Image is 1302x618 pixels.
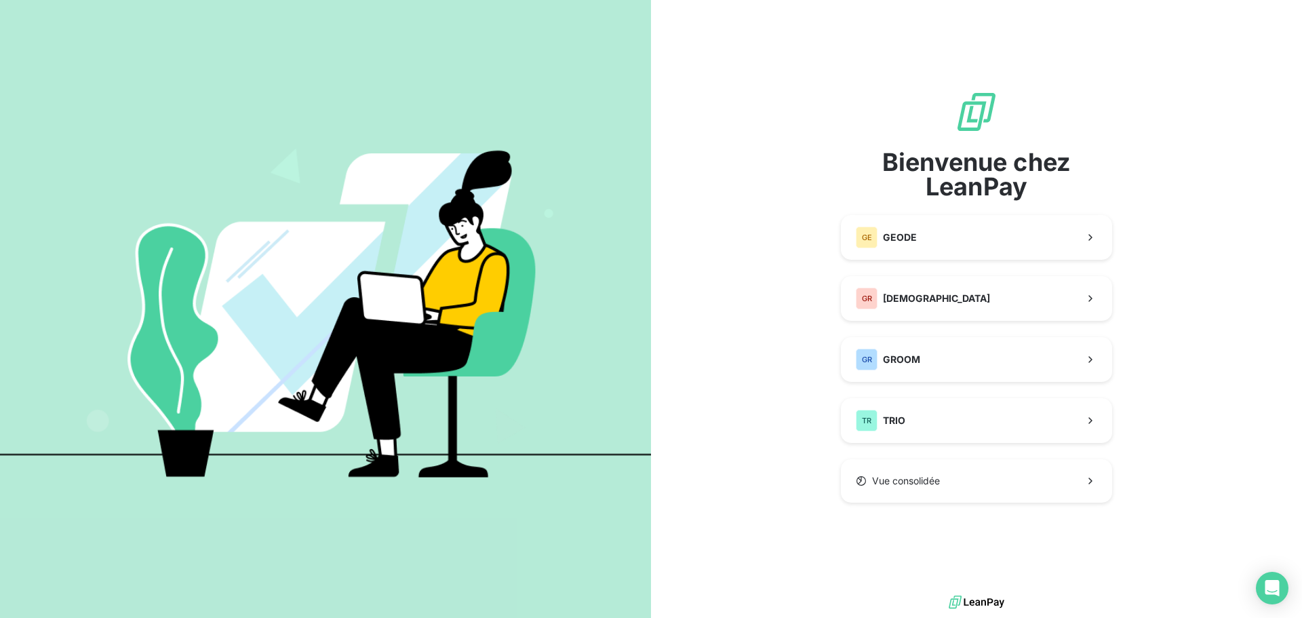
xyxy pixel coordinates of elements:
[856,288,877,309] div: GR
[949,592,1004,613] img: logo
[841,398,1112,443] button: TRTRIO
[841,150,1112,199] span: Bienvenue chez LeanPay
[841,459,1112,503] button: Vue consolidée
[883,292,990,305] span: [DEMOGRAPHIC_DATA]
[872,474,940,488] span: Vue consolidée
[841,337,1112,382] button: GRGROOM
[883,353,920,366] span: GROOM
[883,414,905,427] span: TRIO
[1256,572,1288,604] div: Open Intercom Messenger
[955,90,998,134] img: logo sigle
[883,231,917,244] span: GEODE
[841,276,1112,321] button: GR[DEMOGRAPHIC_DATA]
[856,349,877,370] div: GR
[841,215,1112,260] button: GEGEODE
[856,227,877,248] div: GE
[856,410,877,431] div: TR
